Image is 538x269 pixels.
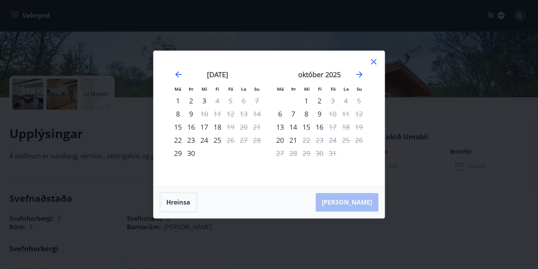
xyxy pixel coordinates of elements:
small: Þr [189,86,193,92]
div: Aðeins útritun í boði [300,134,313,147]
div: 30 [184,147,198,160]
td: Not available. fimmtudagur, 30. október 2025 [313,147,326,160]
div: 9 [184,107,198,120]
td: Not available. föstudagur, 19. september 2025 [224,120,237,134]
small: Su [254,86,260,92]
td: Choose mánudagur, 1. september 2025 as your check-in date. It’s available. [171,94,184,107]
td: Choose miðvikudagur, 3. september 2025 as your check-in date. It’s available. [198,94,211,107]
td: Choose þriðjudagur, 14. október 2025 as your check-in date. It’s available. [287,120,300,134]
div: Move backward to switch to the previous month. [174,70,183,79]
div: 17 [198,120,211,134]
small: Fö [331,86,336,92]
td: Choose miðvikudagur, 15. október 2025 as your check-in date. It’s available. [300,120,313,134]
small: La [241,86,246,92]
td: Not available. fimmtudagur, 4. september 2025 [211,94,224,107]
td: Not available. sunnudagur, 19. október 2025 [352,120,365,134]
small: Má [174,86,181,92]
td: Choose þriðjudagur, 23. september 2025 as your check-in date. It’s available. [184,134,198,147]
div: Aðeins innritun í boði [273,134,287,147]
td: Choose fimmtudagur, 25. september 2025 as your check-in date. It’s available. [211,134,224,147]
div: 25 [211,134,224,147]
div: 2 [313,94,326,107]
div: 15 [300,120,313,134]
div: Aðeins útritun í boði [326,120,339,134]
div: 3 [198,94,211,107]
td: Choose þriðjudagur, 30. september 2025 as your check-in date. It’s available. [184,147,198,160]
td: Choose mánudagur, 8. september 2025 as your check-in date. It’s available. [171,107,184,120]
td: Not available. föstudagur, 12. september 2025 [224,107,237,120]
div: 23 [184,134,198,147]
small: Fö [228,86,233,92]
strong: október 2025 [298,70,341,79]
td: Not available. sunnudagur, 28. september 2025 [250,134,263,147]
td: Choose þriðjudagur, 2. september 2025 as your check-in date. It’s available. [184,94,198,107]
td: Not available. mánudagur, 27. október 2025 [273,147,287,160]
td: Not available. föstudagur, 3. október 2025 [326,94,339,107]
td: Not available. laugardagur, 25. október 2025 [339,134,352,147]
td: Not available. þriðjudagur, 28. október 2025 [287,147,300,160]
td: Not available. föstudagur, 26. september 2025 [224,134,237,147]
div: Aðeins útritun í boði [224,134,237,147]
div: Aðeins útritun í boði [326,94,339,107]
td: Choose miðvikudagur, 17. september 2025 as your check-in date. It’s available. [198,120,211,134]
small: Su [357,86,362,92]
td: Not available. laugardagur, 6. september 2025 [237,94,250,107]
div: Move forward to switch to the next month. [355,70,364,79]
small: Þr [291,86,296,92]
td: Choose mánudagur, 13. október 2025 as your check-in date. It’s available. [273,120,287,134]
td: Choose mánudagur, 15. september 2025 as your check-in date. It’s available. [171,120,184,134]
div: Aðeins innritun í boði [171,147,184,160]
td: Choose þriðjudagur, 16. september 2025 as your check-in date. It’s available. [184,120,198,134]
td: Not available. miðvikudagur, 10. september 2025 [198,107,211,120]
td: Not available. sunnudagur, 14. september 2025 [250,107,263,120]
div: 2 [184,94,198,107]
div: Aðeins útritun í boði [198,107,211,120]
div: Aðeins innritun í boði [171,107,184,120]
td: Choose fimmtudagur, 18. september 2025 as your check-in date. It’s available. [211,120,224,134]
div: 21 [287,134,300,147]
div: Calendar [163,60,375,177]
td: Not available. sunnudagur, 26. október 2025 [352,134,365,147]
td: Choose mánudagur, 6. október 2025 as your check-in date. It’s available. [273,107,287,120]
strong: [DATE] [207,70,228,79]
div: Aðeins innritun í boði [171,94,184,107]
td: Not available. föstudagur, 24. október 2025 [326,134,339,147]
td: Not available. laugardagur, 4. október 2025 [339,94,352,107]
td: Not available. sunnudagur, 7. september 2025 [250,94,263,107]
div: 14 [287,120,300,134]
div: 16 [313,120,326,134]
td: Not available. föstudagur, 10. október 2025 [326,107,339,120]
td: Not available. laugardagur, 27. september 2025 [237,134,250,147]
td: Not available. miðvikudagur, 22. október 2025 [300,134,313,147]
div: Aðeins innritun í boði [273,120,287,134]
small: Má [277,86,284,92]
td: Choose fimmtudagur, 16. október 2025 as your check-in date. It’s available. [313,120,326,134]
td: Choose mánudagur, 29. september 2025 as your check-in date. It’s available. [171,147,184,160]
td: Choose fimmtudagur, 2. október 2025 as your check-in date. It’s available. [313,94,326,107]
div: Aðeins útritun í boði [224,120,237,134]
td: Choose mánudagur, 20. október 2025 as your check-in date. It’s available. [273,134,287,147]
small: La [343,86,349,92]
small: Fi [215,86,219,92]
td: Not available. sunnudagur, 5. október 2025 [352,94,365,107]
div: 7 [287,107,300,120]
td: Not available. laugardagur, 20. september 2025 [237,120,250,134]
div: 16 [184,120,198,134]
td: Not available. föstudagur, 31. október 2025 [326,147,339,160]
td: Not available. laugardagur, 13. september 2025 [237,107,250,120]
td: Choose þriðjudagur, 7. október 2025 as your check-in date. It’s available. [287,107,300,120]
small: Mi [202,86,207,92]
td: Not available. sunnudagur, 21. september 2025 [250,120,263,134]
td: Not available. fimmtudagur, 23. október 2025 [313,134,326,147]
td: Not available. fimmtudagur, 11. september 2025 [211,107,224,120]
button: Hreinsa [160,193,197,212]
td: Choose miðvikudagur, 24. september 2025 as your check-in date. It’s available. [198,134,211,147]
td: Choose fimmtudagur, 9. október 2025 as your check-in date. It’s available. [313,107,326,120]
div: Aðeins útritun í boði [326,107,339,120]
div: Aðeins innritun í boði [171,120,184,134]
td: Choose þriðjudagur, 9. september 2025 as your check-in date. It’s available. [184,107,198,120]
div: Aðeins útritun í boði [211,94,224,107]
div: Aðeins innritun í boði [273,107,287,120]
td: Choose miðvikudagur, 1. október 2025 as your check-in date. It’s available. [300,94,313,107]
td: Choose þriðjudagur, 21. október 2025 as your check-in date. It’s available. [287,134,300,147]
